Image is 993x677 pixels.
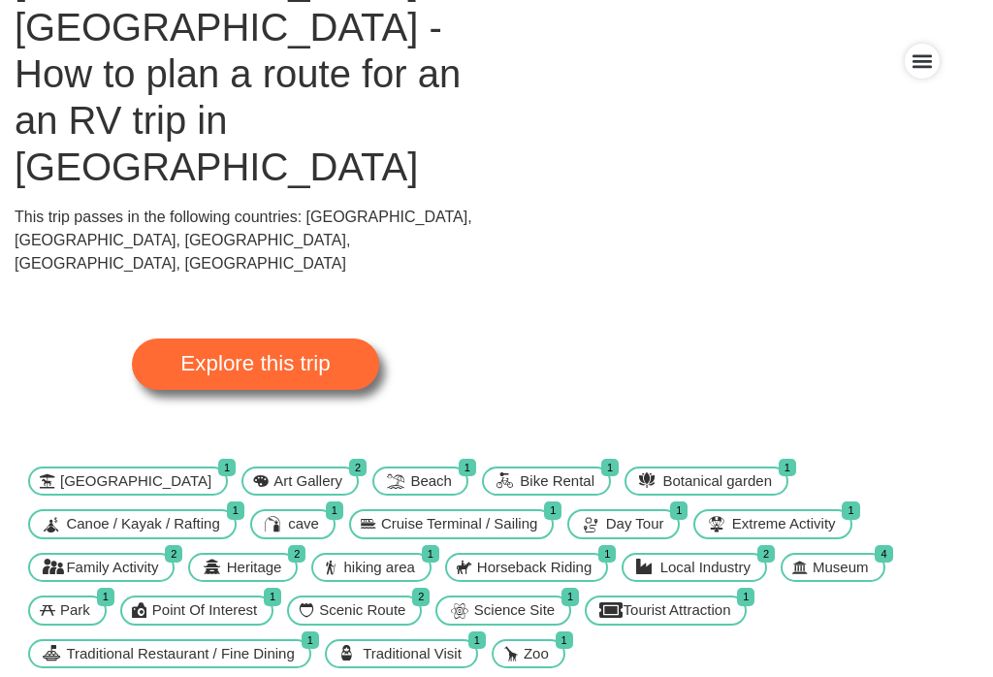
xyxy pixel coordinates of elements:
span: hiking area [338,557,419,579]
span: Local Industry [656,557,755,579]
span: Science Site [469,599,560,622]
span: Beach [405,470,457,493]
span: Traditional Restaurant / Fine Dining [61,643,299,665]
span: Day Tour [601,513,669,535]
span: This trip passes in the following countries: [GEOGRAPHIC_DATA], [GEOGRAPHIC_DATA], [GEOGRAPHIC_DA... [15,209,472,272]
span: Art Gallery [269,470,347,493]
a: Explore this trip [132,338,378,389]
span: Canoe / Kayak / Rafting [61,513,224,535]
span: 2 [349,459,367,477]
span: 1 [422,545,439,564]
span: 1 [459,459,476,477]
span: 4 [875,545,892,564]
div: Menu Toggle [905,44,940,79]
span: cave [283,513,324,535]
span: 1 [556,631,573,650]
span: 1 [97,588,114,606]
span: 1 [218,459,236,477]
span: Traditional Visit [358,643,466,665]
span: 1 [264,588,281,606]
span: 1 [779,459,796,477]
span: Park [55,599,95,622]
span: 2 [288,545,305,564]
span: Point Of Interest [147,599,262,622]
span: Horseback Riding [472,557,596,579]
span: 1 [561,588,579,606]
span: 2 [165,545,182,564]
span: 1 [737,588,754,606]
span: Museum [808,557,874,579]
span: 1 [670,501,688,520]
span: Zoo [519,643,554,665]
span: 2 [412,588,430,606]
span: Extreme Activity [727,513,841,535]
span: Tourist Attraction [619,599,736,622]
span: Cruise Terminal / Sailing [376,513,542,535]
span: 1 [601,459,619,477]
span: 2 [757,545,775,564]
span: Bike Rental [515,470,599,493]
span: 1 [227,501,244,520]
span: 1 [544,501,561,520]
span: Heritage [222,557,287,579]
span: 1 [598,545,616,564]
span: 1 [468,631,486,650]
span: 1 [326,501,343,520]
span: [GEOGRAPHIC_DATA] [55,470,216,493]
span: 1 [302,631,319,650]
span: Family Activity [61,557,163,579]
span: Botanical garden [657,470,777,493]
span: 1 [842,501,859,520]
span: Explore this trip [180,353,330,374]
span: Scenic Route [314,599,410,622]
